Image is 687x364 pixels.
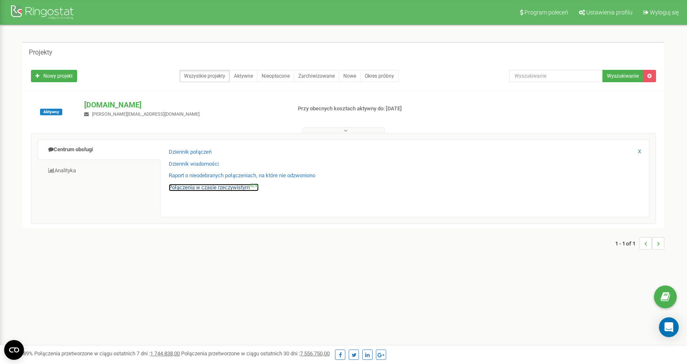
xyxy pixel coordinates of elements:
[169,184,259,192] a: Połączenia w czasie rzeczywistymNEW
[169,160,219,168] a: Dziennik wiadomości
[524,9,568,16] span: Program poleceń
[615,237,640,250] span: 1 - 1 of 1
[31,70,77,82] a: Nowy projekt
[586,9,633,16] span: Ustawienia profilu
[294,70,339,82] a: Zarchiwizowane
[29,49,52,56] h5: Projekty
[150,350,180,357] u: 1 744 838,00
[34,350,180,357] span: Połączenia przetworzone w ciągu ostatnich 7 dni :
[650,9,679,16] span: Wyloguj się
[38,140,161,160] a: Centrum obsługi
[300,350,330,357] u: 7 556 750,00
[339,70,361,82] a: Nowe
[38,161,161,181] a: Analityka
[360,70,399,82] a: Okres próbny
[659,317,679,337] div: Open Intercom Messenger
[169,172,315,180] a: Raport o nieodebranych połączeniach, na które nie odzwoniono
[4,340,24,360] button: Open CMP widget
[638,148,641,156] a: X
[181,350,330,357] span: Połączenia przetworzone w ciągu ostatnich 30 dni :
[84,100,284,110] p: [DOMAIN_NAME]
[298,105,445,113] p: Przy obecnych kosztach aktywny do: [DATE]
[509,70,603,82] input: Wyszukiwanie
[40,109,62,115] span: Aktywny
[92,112,200,117] span: [PERSON_NAME][EMAIL_ADDRESS][DOMAIN_NAME]
[257,70,294,82] a: Nieopłacone
[615,229,664,258] nav: ...
[250,183,259,188] sup: NEW
[602,70,643,82] button: Wyszukiwanie
[229,70,257,82] a: Aktywne
[179,70,230,82] a: Wszystkie projekty
[169,148,212,156] a: Dziennik połączeń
